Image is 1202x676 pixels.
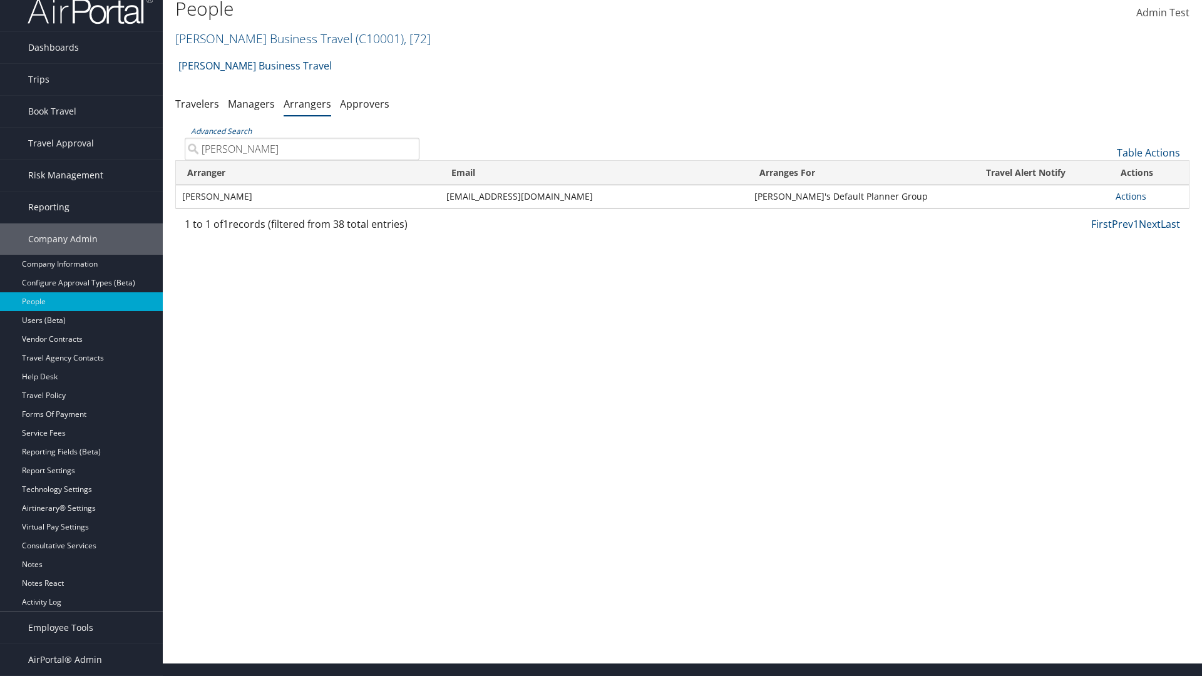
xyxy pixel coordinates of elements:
[185,138,419,160] input: Advanced Search
[356,30,404,47] span: ( C10001 )
[1116,190,1146,202] a: Actions
[178,53,332,78] a: [PERSON_NAME] Business Travel
[1091,217,1112,231] a: First
[28,64,49,95] span: Trips
[340,97,389,111] a: Approvers
[748,185,942,208] td: [PERSON_NAME]'s Default Planner Group
[1133,217,1139,231] a: 1
[1117,146,1180,160] a: Table Actions
[28,644,102,675] span: AirPortal® Admin
[28,223,98,255] span: Company Admin
[440,161,747,185] th: Email: activate to sort column ascending
[28,32,79,63] span: Dashboards
[228,97,275,111] a: Managers
[1161,217,1180,231] a: Last
[1139,217,1161,231] a: Next
[191,126,252,136] a: Advanced Search
[175,30,431,47] a: [PERSON_NAME] Business Travel
[1136,6,1189,19] span: Admin Test
[28,612,93,643] span: Employee Tools
[28,96,76,127] span: Book Travel
[176,185,440,208] td: [PERSON_NAME]
[748,161,942,185] th: Arranges For: activate to sort column ascending
[176,161,440,185] th: Arranger: activate to sort column descending
[175,97,219,111] a: Travelers
[404,30,431,47] span: , [ 72 ]
[28,192,69,223] span: Reporting
[942,161,1109,185] th: Travel Alert Notify: activate to sort column ascending
[223,217,229,231] span: 1
[1112,217,1133,231] a: Prev
[440,185,747,208] td: [EMAIL_ADDRESS][DOMAIN_NAME]
[28,160,103,191] span: Risk Management
[185,217,419,238] div: 1 to 1 of records (filtered from 38 total entries)
[284,97,331,111] a: Arrangers
[28,128,94,159] span: Travel Approval
[1109,161,1189,185] th: Actions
